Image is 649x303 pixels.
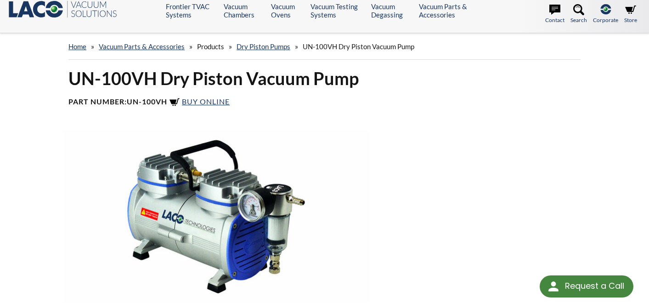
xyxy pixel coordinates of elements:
div: » » » » [68,34,581,60]
a: Search [570,4,587,24]
a: Vacuum Degassing [371,2,412,19]
h4: Part Number: [68,97,581,108]
h1: UN-100VH Dry Piston Vacuum Pump [68,67,581,90]
a: Vacuum Chambers [224,2,264,19]
b: UN-100VH [127,97,167,106]
a: Vacuum Parts & Accessories [99,42,185,51]
img: round button [546,279,561,294]
a: Vacuum Testing Systems [310,2,364,19]
a: Frontier TVAC Systems [166,2,217,19]
a: Contact [545,4,564,24]
a: Store [624,4,637,24]
span: Buy Online [182,97,230,106]
a: Dry Piston Pumps [237,42,290,51]
a: Buy Online [169,97,230,106]
span: Corporate [593,16,618,24]
div: Request a Call [565,275,624,297]
a: home [68,42,86,51]
a: Vacuum Ovens [271,2,304,19]
div: Request a Call [540,275,633,297]
img: UN-100VH Dry Piston Vacuum Pump image [63,130,369,302]
span: Products [197,42,224,51]
a: Vacuum Parts & Accessories [419,2,481,19]
span: UN-100VH Dry Piston Vacuum Pump [303,42,414,51]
